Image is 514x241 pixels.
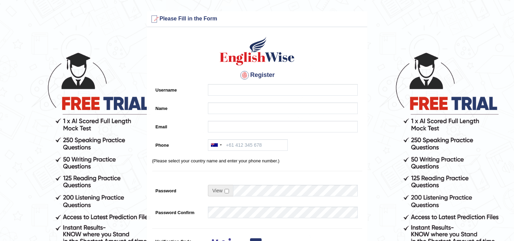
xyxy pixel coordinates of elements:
label: Name [152,102,205,112]
h3: Please Fill in the Form [149,14,366,25]
h4: Register [152,70,362,81]
label: Phone [152,139,205,148]
input: Show/Hide Password [225,189,229,193]
input: +61 412 345 678 [208,139,288,151]
label: Password Confirm [152,207,205,216]
label: Username [152,84,205,93]
label: Password [152,185,205,194]
p: (Please select your country name and enter your phone number.) [152,158,362,164]
label: Email [152,121,205,130]
img: Logo of English Wise create a new account for intelligent practice with AI [218,36,296,66]
div: Australia: +61 [208,140,224,150]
